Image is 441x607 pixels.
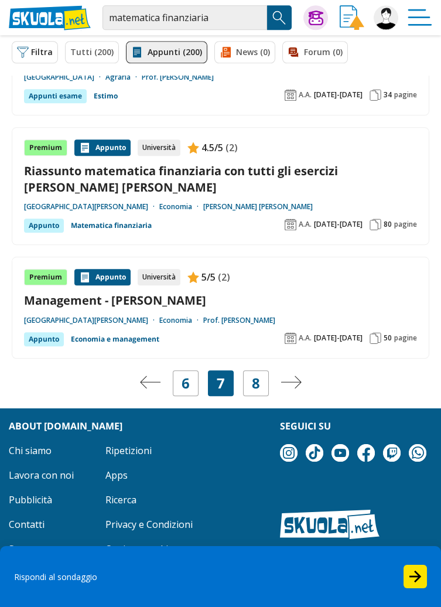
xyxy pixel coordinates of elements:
a: Opzione cookie [105,543,173,555]
span: (2) [225,140,238,155]
img: Appunti contenuto [187,271,199,283]
a: [GEOGRAPHIC_DATA][PERSON_NAME] [24,316,159,325]
a: Chi siamo [9,444,52,457]
a: Ripetizioni [105,444,152,457]
img: Appunti filtro contenuto attivo [131,46,143,58]
img: Pagine [370,219,381,230]
a: Management - [PERSON_NAME] [24,292,417,308]
span: A.A. [299,90,312,100]
img: youtube [331,444,349,462]
a: Pubblicità [9,493,52,506]
div: Premium [24,139,67,156]
a: Appunti (200) [126,41,207,63]
img: tiktok [306,444,323,462]
a: [PERSON_NAME] [PERSON_NAME] [203,202,313,212]
img: WhatsApp [409,444,426,462]
span: pagine [394,220,417,229]
div: Appunto [74,139,131,156]
a: Lavora con noi [9,469,74,482]
img: Chiedi Tutor AI [309,11,323,25]
div: Appunti esame [24,89,87,103]
a: [GEOGRAPHIC_DATA][PERSON_NAME] [24,202,159,212]
img: Pagine [370,89,381,101]
span: [DATE]-[DATE] [314,220,363,229]
a: Pagina precedente [140,375,161,391]
a: Supporto [9,543,51,555]
a: Apps [105,469,128,482]
img: Appunti contenuto [187,142,199,154]
span: (2) [218,270,230,285]
span: 7 [217,375,225,391]
a: [GEOGRAPHIC_DATA] [24,73,105,82]
img: Anno accademico [285,332,296,344]
a: Tutti (200) [65,41,119,63]
input: Cerca appunti, riassunti o versioni [102,5,267,30]
a: Contatti [9,518,45,531]
div: Università [138,139,180,156]
nav: Navigazione pagine [12,370,429,396]
img: Pagine [370,332,381,344]
div: Appunto [74,269,131,285]
button: Search Button [267,5,292,30]
button: Start the survey [404,565,427,588]
img: Appunti contenuto [79,142,91,154]
a: Economia e management [71,332,159,346]
img: Pagina precedente [140,376,161,388]
img: buffalmacco1965 [374,5,398,30]
img: Anno accademico [285,89,296,101]
img: Appunti contenuto [79,271,91,283]
span: pagine [394,90,417,100]
span: 4.5/5 [201,140,223,155]
img: Pagina successiva [281,376,302,388]
span: pagine [394,333,417,343]
span: [DATE]-[DATE] [314,333,363,343]
img: Anno accademico [285,219,296,230]
div: Appunto [24,219,64,233]
a: Riassunto matematica finanziaria con tutti gli esercizi [PERSON_NAME] [PERSON_NAME] [24,163,417,195]
div: Università [138,269,180,285]
div: Premium [24,269,67,285]
span: 34 [384,90,392,100]
a: Ricerca [105,493,136,506]
span: 50 [384,333,392,343]
button: Filtra [12,41,58,63]
img: Menù [408,5,432,30]
span: 80 [384,220,392,229]
img: facebook [357,444,375,462]
a: Matematica finanziaria [71,219,152,233]
a: Economia [159,202,203,212]
div: Appunto [24,332,64,346]
img: instagram [280,444,298,462]
img: Filtra filtri mobile [17,46,29,58]
strong: About [DOMAIN_NAME] [9,420,122,432]
a: 6 [182,375,190,391]
a: 8 [252,375,260,391]
a: Prof. [PERSON_NAME] [142,73,214,82]
img: Cerca appunti, riassunti o versioni [271,9,288,26]
img: Invia appunto [340,5,364,30]
a: Privacy e Condizioni [105,518,193,531]
span: A.A. [299,220,312,229]
a: Pagina successiva [281,375,302,391]
div: Rispondi al sondaggio [14,571,324,582]
strong: Seguici su [280,420,331,432]
span: [DATE]-[DATE] [314,90,363,100]
a: Economia [159,316,203,325]
span: 5/5 [201,270,216,285]
img: twitch [383,444,401,462]
span: A.A. [299,333,312,343]
a: Prof. [PERSON_NAME] [203,316,275,325]
img: Skuola.net [280,510,380,539]
a: Estimo [94,89,118,103]
a: Agraria [105,73,142,82]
